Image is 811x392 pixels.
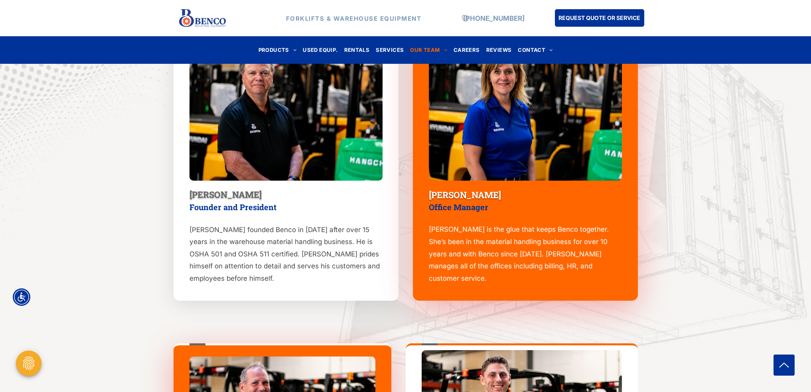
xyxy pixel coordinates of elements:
a: CAREERS [450,45,483,55]
a: USED EQUIP. [300,45,341,55]
span: REQUEST QUOTE OR SERVICE [558,10,640,25]
a: SERVICES [373,45,407,55]
span: [PERSON_NAME] founded Benco in [DATE] after over 15 years in the warehouse material handling busi... [189,226,380,282]
a: REQUEST QUOTE OR SERVICE [555,9,644,27]
a: OUR TEAM [407,45,450,55]
div: Accessibility Menu [13,288,30,306]
span: Founder and President [189,202,276,212]
img: bencoindustrial [429,43,622,181]
strong: FORKLIFTS & WAREHOUSE EQUIPMENT [286,14,422,22]
span: [PERSON_NAME] [429,189,501,201]
a: RENTALS [341,45,373,55]
a: PRODUCTS [255,45,300,55]
span: [PERSON_NAME] is the glue that keeps Benco together. She’s been in the material handling business... [429,225,609,282]
a: [PHONE_NUMBER] [463,14,525,22]
img: bencoindustrial [189,43,383,181]
a: REVIEWS [483,45,515,55]
span: [PERSON_NAME] [189,189,262,200]
a: CONTACT [515,45,556,55]
span: Office Manager [429,202,488,212]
